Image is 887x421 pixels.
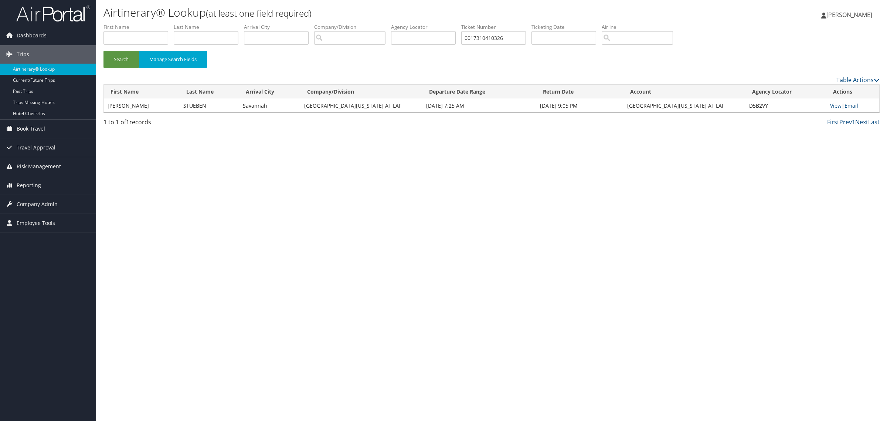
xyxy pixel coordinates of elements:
[461,23,531,31] label: Ticket Number
[422,99,536,112] td: [DATE] 7:25 AM
[827,118,839,126] a: First
[314,23,391,31] label: Company/Division
[852,118,855,126] a: 1
[826,11,872,19] span: [PERSON_NAME]
[391,23,461,31] label: Agency Locator
[206,7,312,19] small: (at least one field required)
[180,85,239,99] th: Last Name: activate to sort column ascending
[180,99,239,112] td: STUEBEN
[239,99,301,112] td: Savannah
[531,23,602,31] label: Ticketing Date
[623,99,745,112] td: [GEOGRAPHIC_DATA][US_STATE] AT LAF
[104,99,180,112] td: [PERSON_NAME]
[536,99,623,112] td: [DATE] 9:05 PM
[103,23,174,31] label: First Name
[103,118,289,130] div: 1 to 1 of records
[602,23,679,31] label: Airline
[839,118,852,126] a: Prev
[826,85,879,99] th: Actions
[826,99,879,112] td: |
[17,45,29,64] span: Trips
[103,5,621,20] h1: Airtinerary® Lookup
[745,85,826,99] th: Agency Locator: activate to sort column ascending
[745,99,826,112] td: D5B2VY
[239,85,301,99] th: Arrival City: activate to sort column ascending
[126,118,129,126] span: 1
[17,176,41,195] span: Reporting
[536,85,623,99] th: Return Date: activate to sort column ascending
[174,23,244,31] label: Last Name
[103,51,139,68] button: Search
[139,51,207,68] button: Manage Search Fields
[830,102,842,109] a: View
[844,102,858,109] a: Email
[17,119,45,138] span: Book Travel
[623,85,745,99] th: Account: activate to sort column ascending
[17,26,47,45] span: Dashboards
[868,118,880,126] a: Last
[17,195,58,213] span: Company Admin
[17,214,55,232] span: Employee Tools
[300,85,422,99] th: Company/Division
[17,138,55,157] span: Travel Approval
[104,85,180,99] th: First Name: activate to sort column ascending
[836,76,880,84] a: Table Actions
[300,99,422,112] td: [GEOGRAPHIC_DATA][US_STATE] AT LAF
[17,157,61,176] span: Risk Management
[16,5,90,22] img: airportal-logo.png
[422,85,536,99] th: Departure Date Range: activate to sort column ascending
[821,4,880,26] a: [PERSON_NAME]
[855,118,868,126] a: Next
[244,23,314,31] label: Arrival City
